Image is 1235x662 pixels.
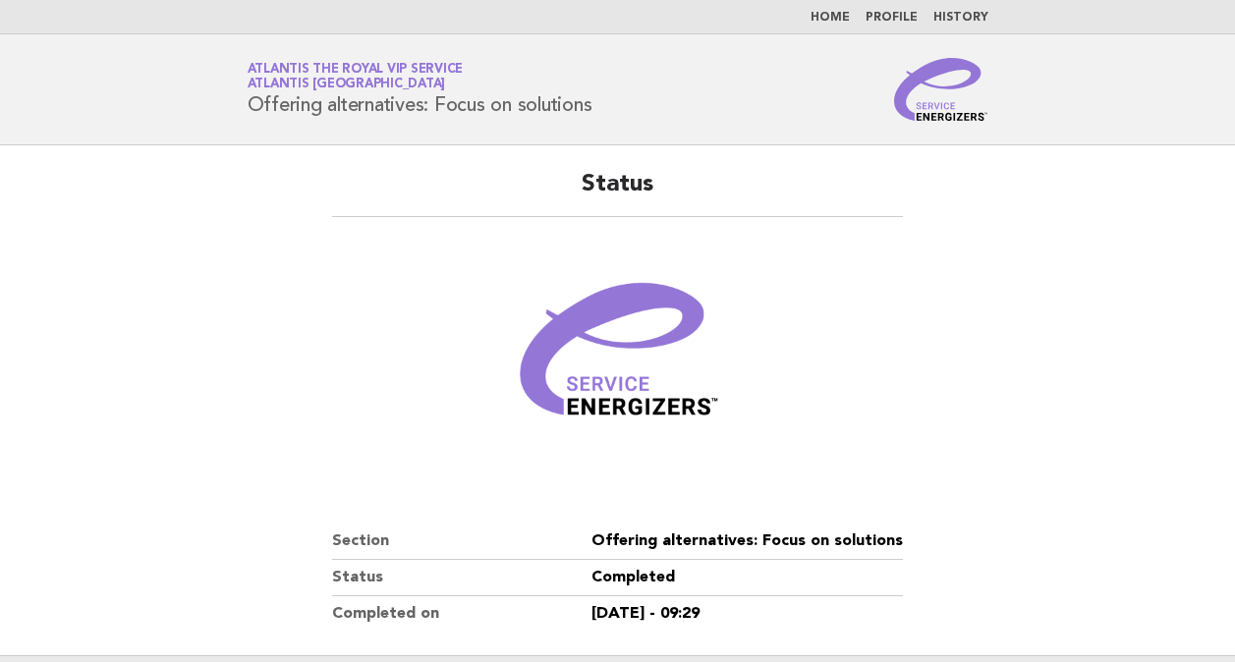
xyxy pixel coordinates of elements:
img: Verified [500,241,736,476]
h1: Offering alternatives: Focus on solutions [248,64,592,115]
span: Atlantis [GEOGRAPHIC_DATA] [248,79,446,91]
dd: Offering alternatives: Focus on solutions [591,524,903,560]
h2: Status [332,169,903,217]
a: History [933,12,988,24]
dt: Section [332,524,591,560]
dd: [DATE] - 09:29 [591,596,903,632]
dd: Completed [591,560,903,596]
dt: Completed on [332,596,591,632]
a: Home [811,12,850,24]
img: Service Energizers [894,58,988,121]
a: Profile [866,12,918,24]
dt: Status [332,560,591,596]
a: Atlantis the Royal VIP ServiceAtlantis [GEOGRAPHIC_DATA] [248,63,464,90]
